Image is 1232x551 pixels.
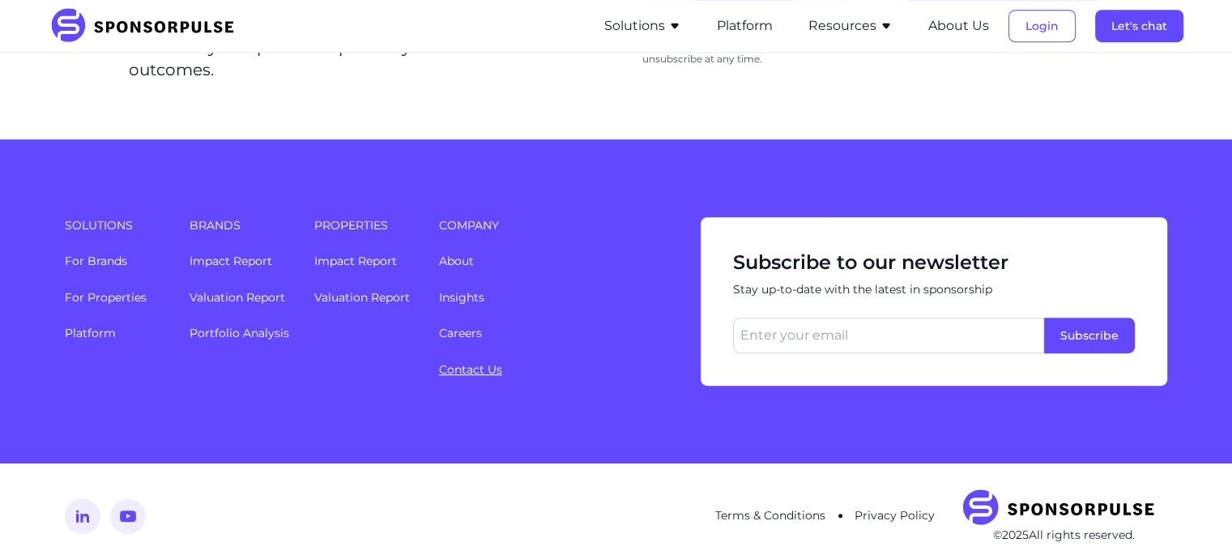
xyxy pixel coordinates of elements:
img: YouTube [110,498,146,534]
a: Valuation Report [314,290,410,305]
a: Insights [439,290,484,305]
button: Let's chat [1095,10,1183,42]
button: Platform [717,16,773,36]
span: Stay up-to-date with the latest in sponsorship [733,282,1135,298]
a: Login [1008,19,1076,33]
button: Solutions [604,16,681,36]
img: LinkedIn [65,498,100,534]
a: Contact Us [439,362,502,377]
a: Valuation Report [190,290,285,305]
a: Portfolio Analysis [190,326,289,340]
a: Platform [65,326,116,340]
button: Resources [808,16,893,36]
p: © 2025 All rights reserved. [961,527,1167,543]
button: Subscribe [1044,318,1135,353]
a: Careers [439,326,482,340]
iframe: Chat Widget [1151,473,1232,551]
span: Subscribe to our newsletter [733,250,1135,275]
input: Enter your email [733,318,1044,353]
a: Privacy Policy [855,508,935,523]
a: Impact Report [314,254,397,268]
a: Platform [717,19,773,33]
span: Brands [190,217,295,233]
img: SponsorPulse [961,489,1167,527]
span: Company [439,217,669,233]
a: About Us [928,19,989,33]
a: Terms & Conditions [715,508,825,523]
a: Impact Report [190,254,272,268]
a: Let's chat [1095,19,1183,33]
a: For Brands [65,254,127,268]
span: Properties [314,217,420,233]
a: For Properties [65,290,147,305]
a: About [439,254,474,268]
button: About Us [928,16,989,36]
img: SponsorPulse [49,8,246,44]
button: Login [1008,10,1076,42]
span: Solutions [65,217,170,233]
